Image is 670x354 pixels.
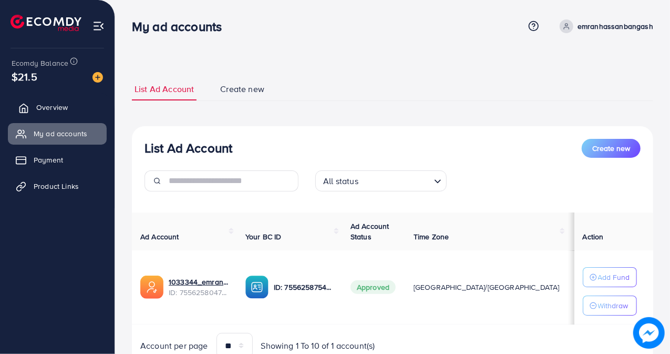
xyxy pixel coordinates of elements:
button: Add Fund [583,267,637,287]
span: Ecomdy Balance [12,58,68,68]
div: Search for option [315,170,447,191]
span: [GEOGRAPHIC_DATA]/[GEOGRAPHIC_DATA] [414,282,560,292]
img: logo [11,15,81,31]
p: Withdraw [598,299,628,312]
img: menu [92,20,105,32]
span: Overview [36,102,68,113]
a: 1033344_emranhassan1_1759328702780 [169,277,229,287]
span: Ad Account Status [351,221,389,242]
img: image [92,72,103,83]
button: Create new [582,139,641,158]
span: List Ad Account [135,83,194,95]
span: My ad accounts [34,128,87,139]
a: Overview [8,97,107,118]
h3: My ad accounts [132,19,230,34]
span: Account per page [140,340,208,352]
div: <span class='underline'>1033344_emranhassan1_1759328702780</span></br>7556258047971344402 [169,277,229,298]
span: Approved [351,280,396,294]
a: My ad accounts [8,123,107,144]
span: $21.5 [12,69,37,84]
img: image [633,317,665,349]
span: All status [321,174,360,189]
span: Create new [592,143,630,154]
img: ic-ads-acc.e4c84228.svg [140,276,163,299]
p: Add Fund [598,271,630,284]
span: ID: 7556258047971344402 [169,287,229,298]
span: Payment [34,155,63,165]
img: ic-ba-acc.ded83a64.svg [245,276,269,299]
a: Product Links [8,176,107,197]
span: Product Links [34,181,79,191]
span: Action [583,231,604,242]
input: Search for option [362,171,430,189]
h3: List Ad Account [145,140,232,156]
span: Time Zone [414,231,449,242]
span: Showing 1 To 10 of 1 account(s) [261,340,375,352]
p: emranhassanbangash [578,20,653,33]
span: Ad Account [140,231,179,242]
p: ID: 7556258754048819216 [274,281,334,294]
button: Withdraw [583,296,637,316]
a: Payment [8,149,107,170]
a: emranhassanbangash [555,19,653,33]
span: Your BC ID [245,231,282,242]
span: Create new [220,83,264,95]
